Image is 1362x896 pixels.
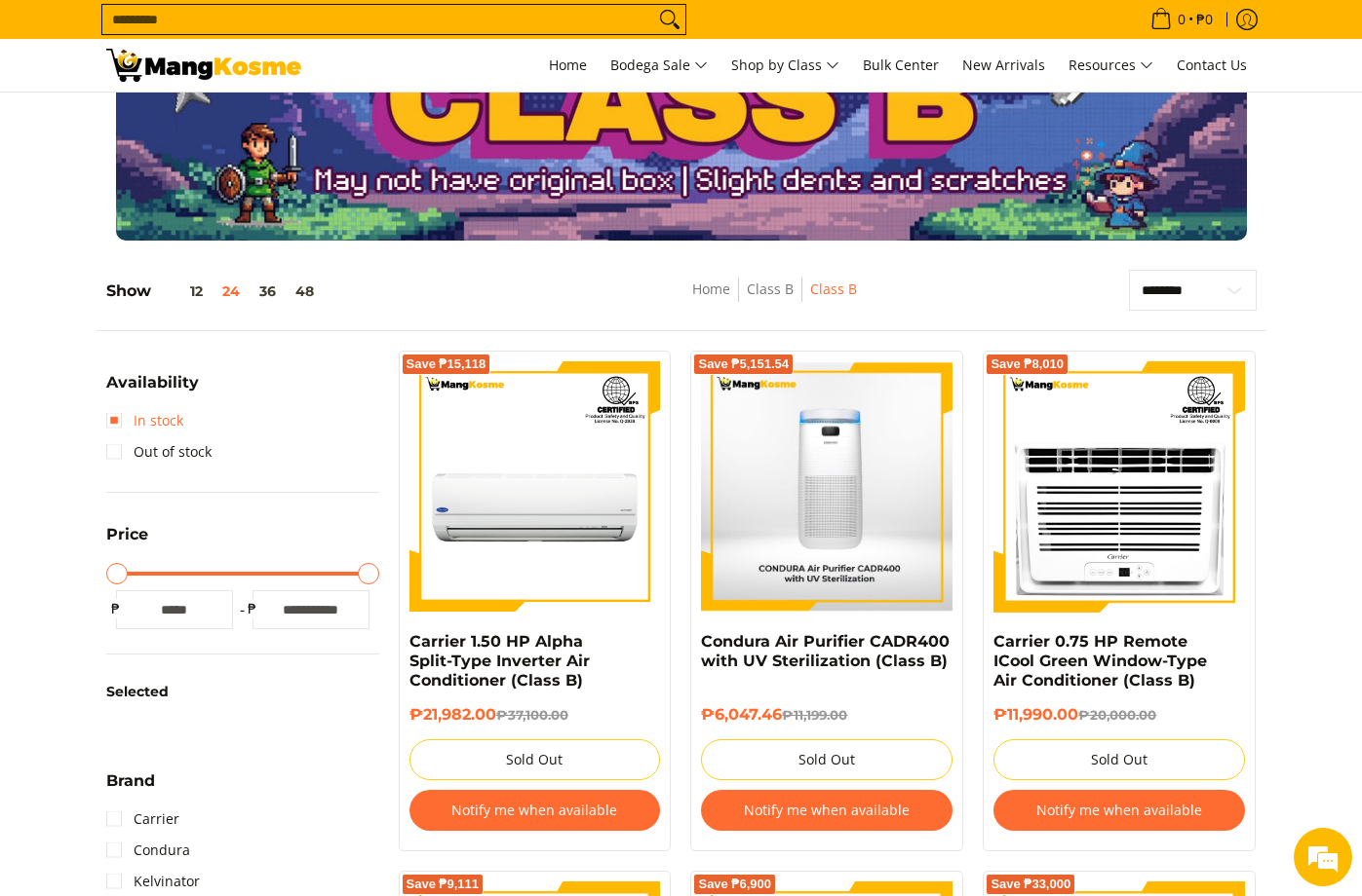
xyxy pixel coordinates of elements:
[106,375,199,405] summary: Open
[1069,54,1153,78] span: Resources
[731,54,839,78] span: Shop by Class
[993,632,1207,690] a: Carrier 0.75 HP Remote ICool Green Window-Type Air Conditioner (Class B)
[409,705,661,725] h6: ₱21,982.00
[993,790,1245,831] button: Notify me when available
[562,278,989,321] nav: Breadcrumbs
[698,878,771,890] span: Save ₱6,900
[782,707,847,723] del: ₱11,199.00
[953,39,1055,92] a: New Arrivals
[610,54,708,78] span: Bodega Sale
[993,739,1245,780] button: Sold Out
[701,790,953,831] button: Notify me when available
[250,283,286,299] button: 36
[863,56,939,74] span: Bulk Center
[1059,39,1163,92] a: Resources
[1167,39,1257,92] a: Contact Us
[701,739,953,780] button: Sold Out
[991,358,1064,370] span: Save ₱8,010
[549,56,587,74] span: Home
[698,358,789,370] span: Save ₱5,151.54
[692,280,730,298] a: Home
[747,280,794,298] a: Class B
[962,56,1045,74] span: New Arrivals
[321,39,1257,92] nav: Main Menu
[496,707,568,723] del: ₱37,100.00
[1177,56,1247,74] span: Contact Us
[701,632,950,670] a: Condura Air Purifier CADR400 with UV Sterilization (Class B)
[991,878,1070,890] span: Save ₱33,000
[654,5,685,34] button: Search
[701,705,953,725] h6: ₱6,047.46
[810,278,857,302] span: Class B
[106,527,148,542] span: Price
[539,39,597,92] a: Home
[721,39,849,92] a: Shop by Class
[106,527,148,557] summary: Open
[106,281,324,301] h5: Show
[106,803,179,835] a: Carrier
[286,283,324,299] button: 48
[106,436,212,467] a: Out of stock
[409,632,590,690] a: Carrier 1.50 HP Alpha Split-Type Inverter Air Conditioner (Class B)
[407,358,486,370] span: Save ₱15,118
[409,361,661,613] img: Carrier 1.50 HP Alpha Split-Type Inverter Air Conditioner (Class B)
[409,790,661,831] button: Notify me when available
[106,375,199,391] span: Availability
[106,405,183,436] a: In stock
[601,39,718,92] a: Bodega Sale
[106,773,155,803] summary: Open
[993,361,1245,613] img: Carrier 0.75 HP Remote ICool Green Window-Type Air Conditioner (Class B)
[243,599,262,618] span: ₱
[853,39,949,92] a: Bulk Center
[106,599,126,618] span: ₱
[993,705,1245,725] h6: ₱11,990.00
[409,739,661,780] button: Sold Out
[106,835,190,866] a: Condura
[151,283,213,299] button: 12
[407,878,480,890] span: Save ₱9,111
[1175,13,1188,26] span: 0
[1193,13,1216,26] span: ₱0
[106,684,379,701] h6: Selected
[213,283,250,299] button: 24
[106,773,155,789] span: Brand
[1145,9,1219,30] span: •
[106,49,301,82] img: Class B Class B | Page 3 | Mang Kosme
[701,362,953,612] img: Condura Air Purifier CADR400 with UV Sterilization (Class B)
[1078,707,1156,723] del: ₱20,000.00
